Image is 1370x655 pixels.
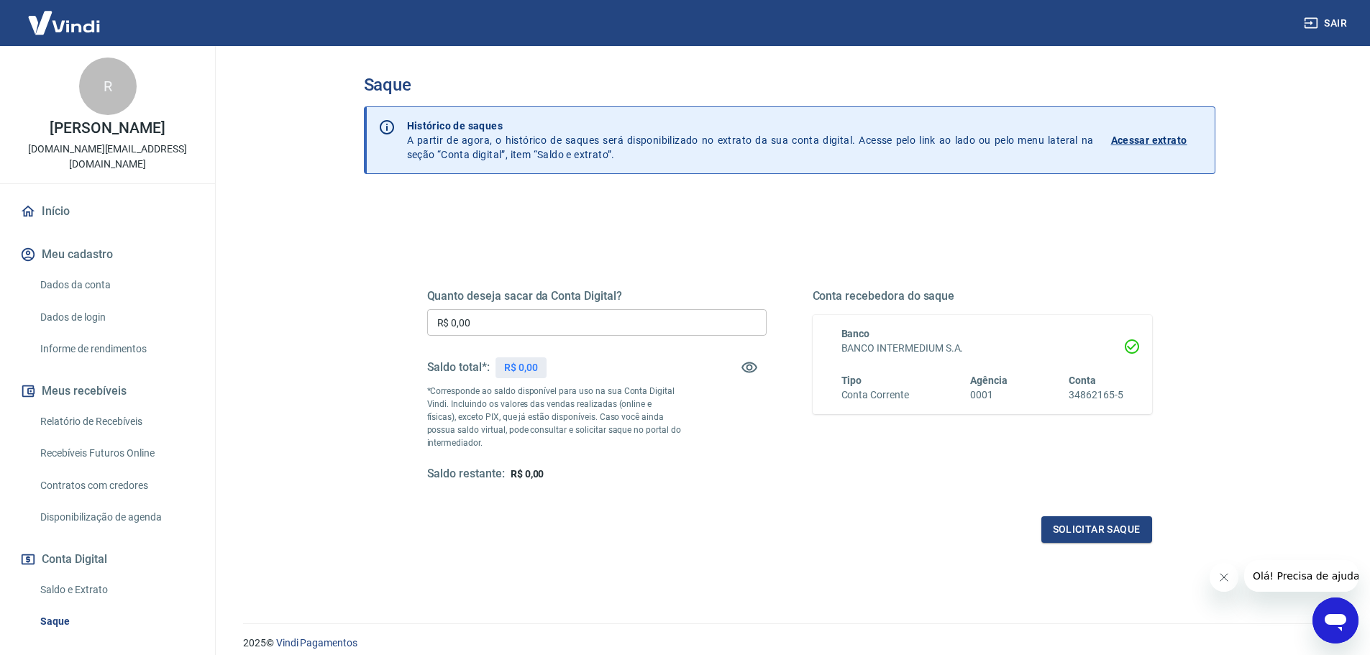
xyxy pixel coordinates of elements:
[970,375,1008,386] span: Agência
[511,468,544,480] span: R$ 0,00
[35,439,198,468] a: Recebíveis Futuros Online
[35,471,198,500] a: Contratos com credores
[1244,560,1358,592] iframe: Mensagem da empresa
[841,375,862,386] span: Tipo
[1301,10,1353,37] button: Sair
[17,196,198,227] a: Início
[17,544,198,575] button: Conta Digital
[12,142,204,172] p: [DOMAIN_NAME][EMAIL_ADDRESS][DOMAIN_NAME]
[1111,133,1187,147] p: Acessar extrato
[427,289,767,303] h5: Quanto deseja sacar da Conta Digital?
[35,407,198,436] a: Relatório de Recebíveis
[504,360,538,375] p: R$ 0,00
[841,341,1123,356] h6: BANCO INTERMEDIUM S.A.
[35,270,198,300] a: Dados da conta
[1041,516,1152,543] button: Solicitar saque
[1069,388,1123,403] h6: 34862165-5
[243,636,1335,651] p: 2025 ©
[427,467,505,482] h5: Saldo restante:
[1210,563,1238,592] iframe: Fechar mensagem
[427,385,682,449] p: *Corresponde ao saldo disponível para uso na sua Conta Digital Vindi. Incluindo os valores das ve...
[364,75,1215,95] h3: Saque
[35,575,198,605] a: Saldo e Extrato
[1111,119,1203,162] a: Acessar extrato
[407,119,1094,133] p: Histórico de saques
[50,121,165,136] p: [PERSON_NAME]
[35,503,198,532] a: Disponibilização de agenda
[35,607,198,636] a: Saque
[35,303,198,332] a: Dados de login
[841,388,909,403] h6: Conta Corrente
[35,334,198,364] a: Informe de rendimentos
[427,360,490,375] h5: Saldo total*:
[1312,597,1358,643] iframe: Botão para abrir a janela de mensagens
[17,239,198,270] button: Meu cadastro
[407,119,1094,162] p: A partir de agora, o histórico de saques será disponibilizado no extrato da sua conta digital. Ac...
[970,388,1008,403] h6: 0001
[79,58,137,115] div: R
[813,289,1152,303] h5: Conta recebedora do saque
[841,328,870,339] span: Banco
[17,1,111,45] img: Vindi
[276,637,357,649] a: Vindi Pagamentos
[17,375,198,407] button: Meus recebíveis
[9,10,121,22] span: Olá! Precisa de ajuda?
[1069,375,1096,386] span: Conta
